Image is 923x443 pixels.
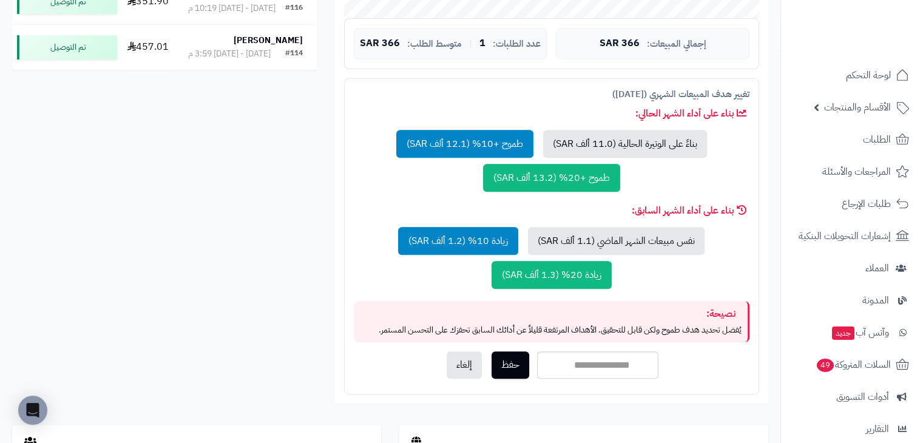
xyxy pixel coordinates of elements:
div: تغيير هدف المبيعات الشهري ([DATE]) [354,88,749,101]
button: حفظ [492,351,529,379]
span: أدوات التسويق [836,388,889,405]
span: الطلبات [863,131,891,148]
div: تم التوصيل [17,35,117,59]
button: زيادة 10% (1.2 ألف SAR) [398,227,518,255]
button: إلغاء [447,351,482,379]
p: يُفضل تحديد هدف طموح ولكن قابل للتحقيق. الأهداف المرتفعة قليلاً عن أدائك السابق تحفزك على التحسن ... [360,324,742,336]
span: جديد [832,326,854,340]
button: طموح +10% (12.1 ألف SAR) [396,130,533,158]
span: المدونة [862,292,889,309]
a: وآتس آبجديد [788,318,916,347]
img: logo-2.png [840,31,911,56]
span: | [469,39,472,48]
a: السلات المتروكة49 [788,350,916,379]
a: إشعارات التحويلات البنكية [788,221,916,251]
a: لوحة التحكم [788,61,916,90]
div: [DATE] - [DATE] 3:59 م [188,48,271,60]
div: نصيحة: [360,307,742,321]
a: طلبات الإرجاع [788,189,916,218]
div: بناء على أداء الشهر السابق: [354,204,749,218]
div: Open Intercom Messenger [18,396,47,425]
span: المراجعات والأسئلة [822,163,891,180]
span: 49 [817,359,834,372]
a: الطلبات [788,125,916,154]
button: طموح +20% (13.2 ألف SAR) [483,164,620,192]
span: إشعارات التحويلات البنكية [799,228,891,245]
span: متوسط الطلب: [407,39,462,49]
span: 366 SAR [600,38,640,49]
div: #116 [285,2,303,15]
span: عدد الطلبات: [493,39,541,49]
button: نفس مبيعات الشهر الماضي (1.1 ألف SAR) [528,227,705,255]
span: إجمالي المبيعات: [647,39,706,49]
span: التقارير [866,421,889,438]
div: #114 [285,48,303,60]
span: العملاء [865,260,889,277]
span: 1 [479,38,485,49]
button: زيادة 20% (1.3 ألف SAR) [492,261,612,289]
strong: [PERSON_NAME] [234,34,303,47]
button: بناءً على الوتيرة الحالية (11.0 ألف SAR) [543,130,707,158]
span: لوحة التحكم [846,67,891,84]
a: المراجعات والأسئلة [788,157,916,186]
span: الأقسام والمنتجات [824,99,891,116]
td: 457.01 [122,25,174,70]
span: 366 SAR [360,38,400,49]
span: طلبات الإرجاع [842,195,891,212]
a: المدونة [788,286,916,315]
div: [DATE] - [DATE] 10:19 م [188,2,276,15]
span: وآتس آب [831,324,889,341]
div: بناء على أداء الشهر الحالي: [354,107,749,121]
span: السلات المتروكة [816,356,891,373]
a: العملاء [788,254,916,283]
a: أدوات التسويق [788,382,916,411]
